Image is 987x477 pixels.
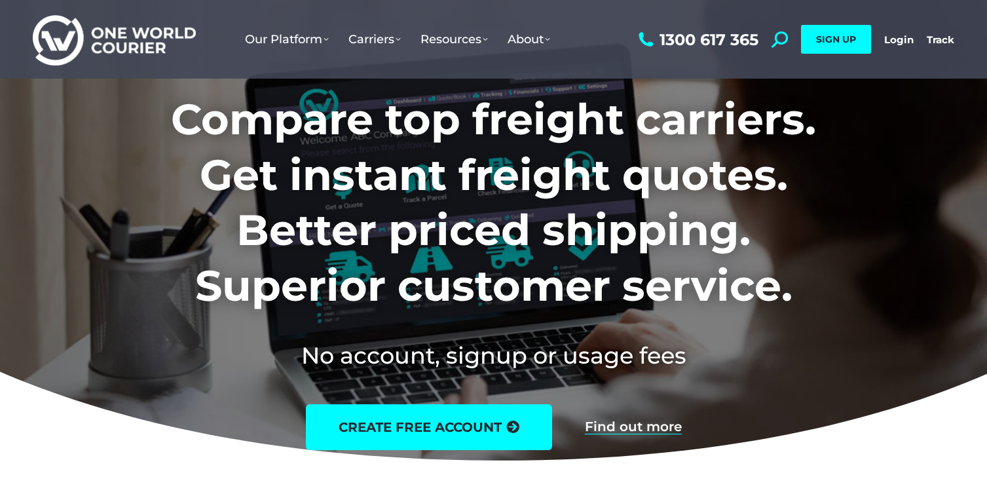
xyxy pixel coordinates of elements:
[306,404,552,450] a: create free account
[498,19,560,60] a: About
[411,19,498,60] a: Resources
[235,19,339,60] a: Our Platform
[816,33,856,45] span: SIGN UP
[420,32,488,47] span: Resources
[635,31,758,48] a: 1300 617 365
[339,19,411,60] a: Carriers
[348,32,401,47] span: Carriers
[245,32,329,47] span: Our Platform
[33,13,196,66] img: One World Courier
[508,32,550,47] span: About
[801,25,871,54] a: SIGN UP
[84,339,903,372] h2: No account, signup or usage fees
[927,33,954,46] a: Track
[84,92,903,313] h1: Compare top freight carriers. Get instant freight quotes. Better priced shipping. Superior custom...
[884,33,914,46] a: Login
[585,420,682,434] a: Find out more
